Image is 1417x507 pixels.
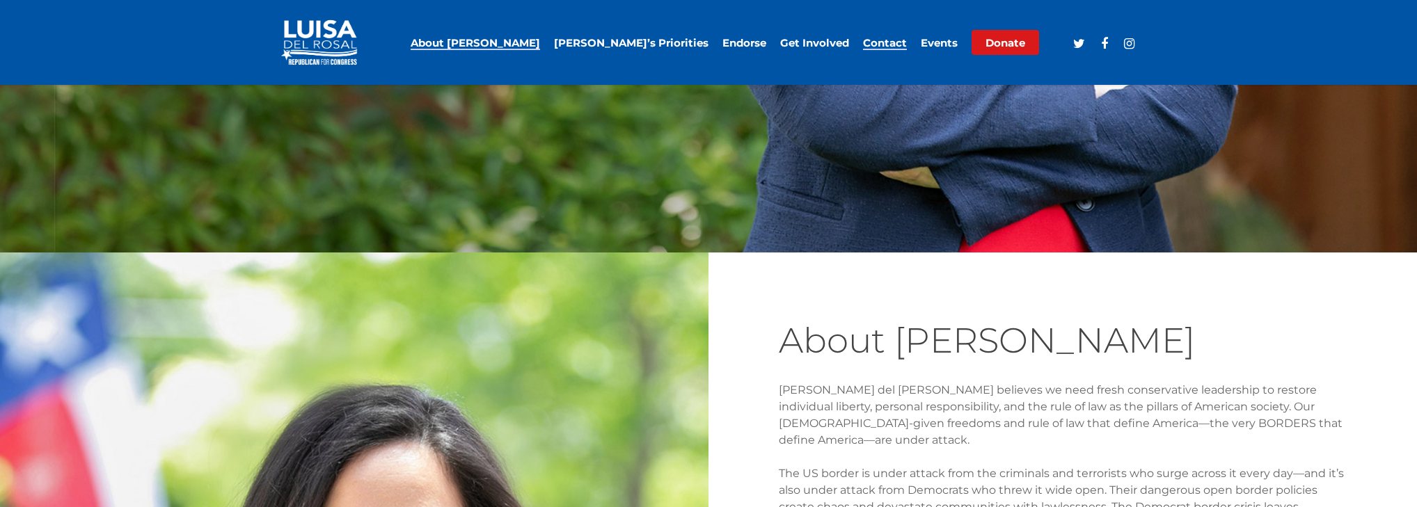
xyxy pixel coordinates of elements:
[972,38,1039,48] a: Donate
[411,38,540,48] a: About [PERSON_NAME]
[779,382,1345,465] p: [PERSON_NAME] del [PERSON_NAME] believes we need fresh conservative leadership to restore individ...
[722,38,766,48] a: Endorse
[780,38,849,48] a: Get Involved
[554,38,708,48] a: [PERSON_NAME]’s Priorities
[863,38,907,48] a: Contact
[921,38,958,48] a: Events
[779,323,1345,358] h2: About [PERSON_NAME]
